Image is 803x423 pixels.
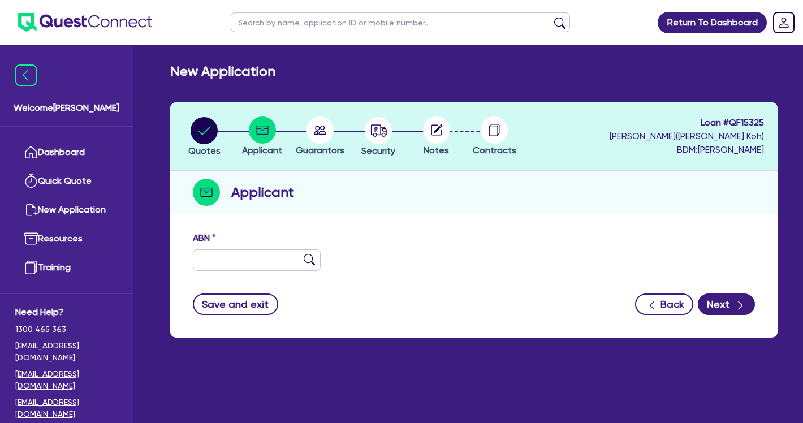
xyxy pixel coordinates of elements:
span: Need Help? [15,305,118,319]
h2: New Application [170,63,275,80]
img: training [24,261,38,274]
span: Contracts [473,145,516,156]
a: Return To Dashboard [658,12,767,33]
a: Quick Quote [15,167,118,196]
label: ABN [193,231,215,245]
a: Dropdown toggle [769,8,798,37]
img: new-application [24,203,38,217]
input: Search by name, application ID or mobile number... [231,12,570,32]
a: Resources [15,225,118,253]
a: New Application [15,196,118,225]
img: icon-menu-close [15,64,37,86]
span: Welcome [PERSON_NAME] [14,101,119,115]
button: Back [635,293,693,315]
a: [EMAIL_ADDRESS][DOMAIN_NAME] [15,368,118,392]
a: Training [15,253,118,282]
img: step-icon [193,179,220,206]
a: [EMAIL_ADDRESS][DOMAIN_NAME] [15,340,118,364]
button: Next [698,293,755,315]
a: Dashboard [15,138,118,167]
span: Notes [424,145,449,156]
span: 1300 465 363 [15,323,118,335]
button: Quotes [188,116,221,158]
a: [EMAIL_ADDRESS][DOMAIN_NAME] [15,396,118,420]
span: Guarantors [296,145,344,156]
span: Quotes [188,145,221,156]
span: Security [361,145,395,156]
img: resources [24,232,38,245]
span: Loan # QF15325 [610,116,764,130]
span: Applicant [242,145,282,156]
button: Security [361,116,396,158]
img: abn-lookup icon [304,254,315,265]
button: Save and exit [193,293,278,315]
img: quick-quote [24,174,38,188]
img: quest-connect-logo-blue [18,13,152,32]
span: [PERSON_NAME] ( [PERSON_NAME] Koh ) [610,131,764,141]
span: BDM: [PERSON_NAME] [610,143,764,157]
h2: Applicant [231,182,294,202]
